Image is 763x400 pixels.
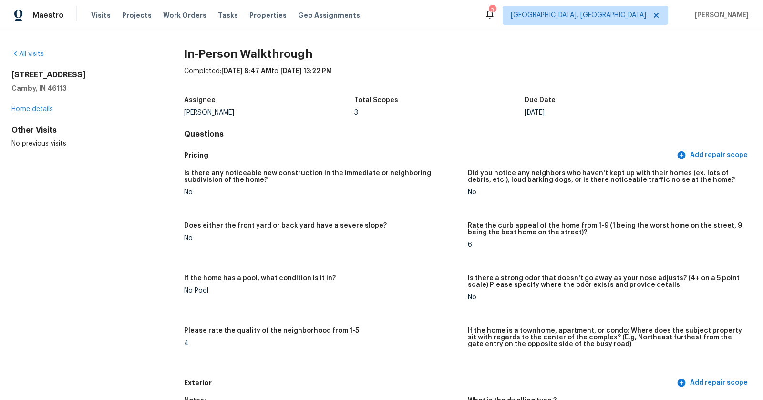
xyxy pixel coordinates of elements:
[184,340,460,347] div: 4
[489,6,495,15] div: 3
[691,11,749,20] span: [PERSON_NAME]
[354,97,398,104] h5: Total Scopes
[122,11,152,20] span: Projects
[184,109,354,116] div: [PERSON_NAME]
[163,11,206,20] span: Work Orders
[184,275,336,282] h5: If the home has a pool, what condition is it in?
[184,129,752,139] h4: Questions
[468,222,744,236] h5: Rate the curb appeal of the home from 1-9 (1 being the worst home on the street, 9 being the best...
[468,327,744,347] h5: If the home is a townhome, apartment, or condo: Where does the subject property sit with regards ...
[184,189,460,196] div: No
[184,235,460,242] div: No
[468,275,744,288] h5: Is there a strong odor that doesn't go away as your nose adjusts? (4+ on a 5 point scale) Please ...
[468,242,744,248] div: 6
[468,294,744,301] div: No
[184,49,752,59] h2: In-Person Walkthrough
[184,327,359,334] h5: Please rate the quality of the neighborhood from 1-5
[11,106,53,113] a: Home details
[218,12,238,19] span: Tasks
[11,51,44,57] a: All visits
[32,11,64,20] span: Maestro
[525,109,695,116] div: [DATE]
[280,68,332,74] span: [DATE] 13:22 PM
[184,378,675,388] h5: Exterior
[11,140,66,147] span: No previous visits
[221,68,271,74] span: [DATE] 8:47 AM
[298,11,360,20] span: Geo Assignments
[11,84,154,93] h5: Camby, IN 46113
[184,150,675,160] h5: Pricing
[675,374,752,392] button: Add repair scope
[11,126,154,135] div: Other Visits
[184,222,387,229] h5: Does either the front yard or back yard have a severe slope?
[11,70,154,80] h2: [STREET_ADDRESS]
[525,97,556,104] h5: Due Date
[675,147,752,164] button: Add repair scope
[91,11,111,20] span: Visits
[184,287,460,294] div: No Pool
[249,11,287,20] span: Properties
[468,170,744,183] h5: Did you notice any neighbors who haven't kept up with their homes (ex. lots of debris, etc.), lou...
[354,109,525,116] div: 3
[679,149,748,161] span: Add repair scope
[468,189,744,196] div: No
[184,66,752,91] div: Completed: to
[511,11,646,20] span: [GEOGRAPHIC_DATA], [GEOGRAPHIC_DATA]
[184,97,216,104] h5: Assignee
[184,170,460,183] h5: Is there any noticeable new construction in the immediate or neighboring subdivision of the home?
[679,377,748,389] span: Add repair scope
